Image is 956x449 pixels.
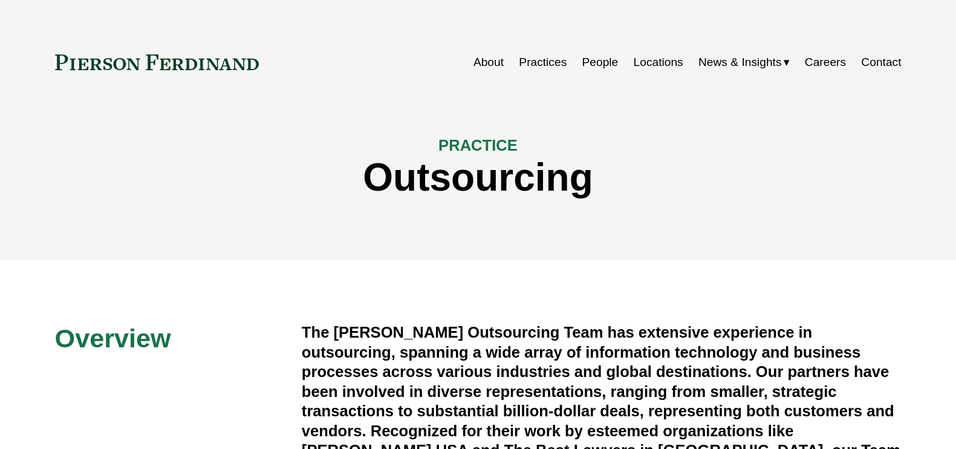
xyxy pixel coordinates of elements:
a: Careers [805,51,846,74]
span: News & Insights [698,52,782,73]
a: People [582,51,619,74]
a: Contact [861,51,901,74]
h1: Outsourcing [55,156,902,200]
span: PRACTICE [438,137,518,154]
span: Overview [55,324,171,353]
a: Locations [634,51,683,74]
a: About [473,51,504,74]
a: folder dropdown [698,51,790,74]
a: Practices [519,51,567,74]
